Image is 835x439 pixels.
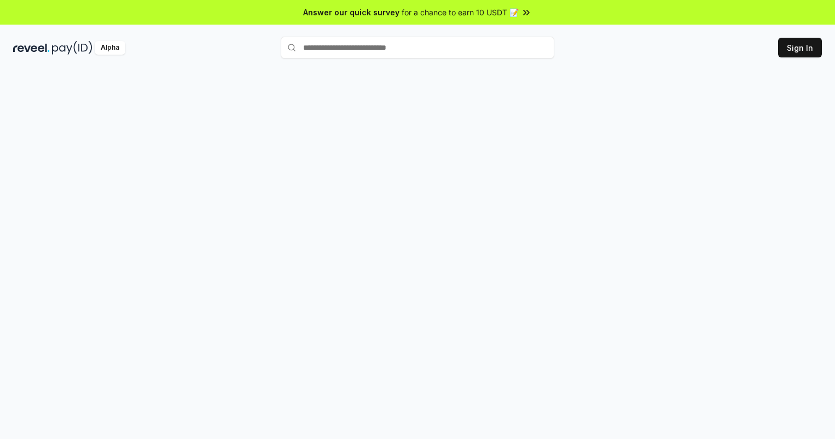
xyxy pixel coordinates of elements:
img: reveel_dark [13,41,50,55]
span: Answer our quick survey [303,7,399,18]
span: for a chance to earn 10 USDT 📝 [402,7,519,18]
img: pay_id [52,41,92,55]
div: Alpha [95,41,125,55]
button: Sign In [778,38,822,57]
